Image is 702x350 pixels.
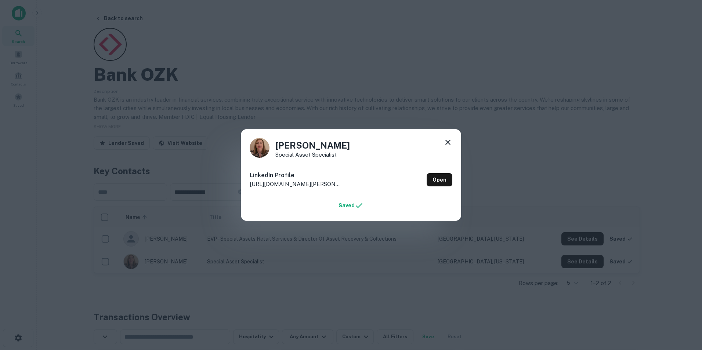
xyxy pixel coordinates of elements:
h6: LinkedIn Profile [250,171,341,180]
iframe: Chat Widget [665,291,702,327]
a: Open [427,173,452,186]
p: Special Asset Specialist [275,152,350,157]
img: 1692070154361 [250,138,269,158]
h4: [PERSON_NAME] [275,139,350,152]
a: Saved [250,199,452,212]
p: [URL][DOMAIN_NAME][PERSON_NAME] [250,180,341,189]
